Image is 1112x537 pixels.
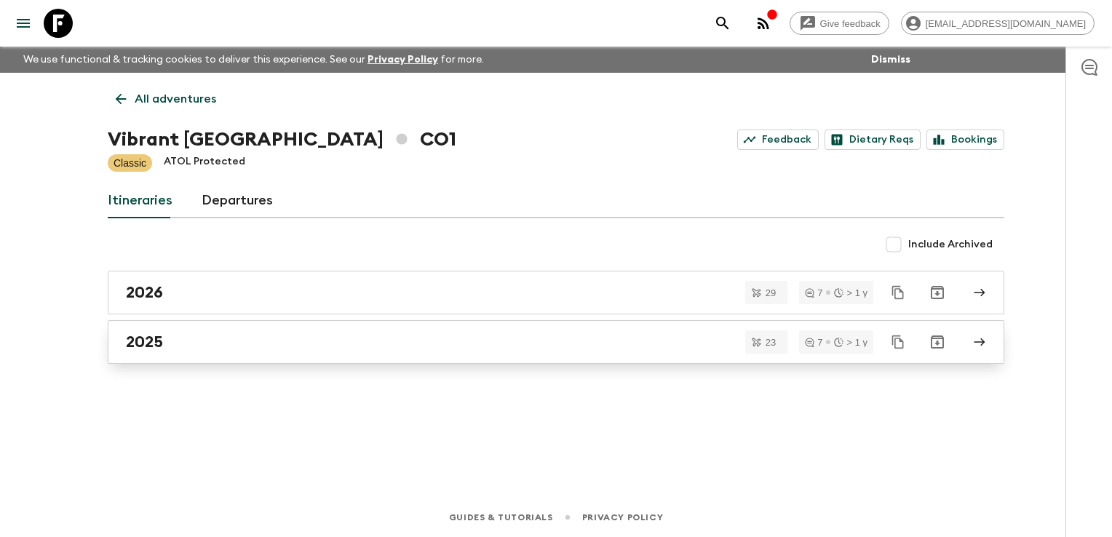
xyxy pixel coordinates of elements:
[757,288,785,298] span: 29
[825,130,921,150] a: Dietary Reqs
[885,329,911,355] button: Duplicate
[908,237,993,252] span: Include Archived
[108,271,1004,314] a: 2026
[926,130,1004,150] a: Bookings
[9,9,38,38] button: menu
[901,12,1095,35] div: [EMAIL_ADDRESS][DOMAIN_NAME]
[135,90,216,108] p: All adventures
[164,154,245,172] p: ATOL Protected
[918,18,1094,29] span: [EMAIL_ADDRESS][DOMAIN_NAME]
[582,509,663,525] a: Privacy Policy
[449,509,553,525] a: Guides & Tutorials
[885,279,911,306] button: Duplicate
[126,333,163,351] h2: 2025
[790,12,889,35] a: Give feedback
[108,320,1004,364] a: 2025
[202,183,273,218] a: Departures
[114,156,146,170] p: Classic
[867,49,914,70] button: Dismiss
[17,47,490,73] p: We use functional & tracking cookies to deliver this experience. See our for more.
[108,125,456,154] h1: Vibrant [GEOGRAPHIC_DATA] CO1
[126,283,163,302] h2: 2026
[834,288,867,298] div: > 1 y
[368,55,438,65] a: Privacy Policy
[923,327,952,357] button: Archive
[757,338,785,347] span: 23
[737,130,819,150] a: Feedback
[834,338,867,347] div: > 1 y
[812,18,889,29] span: Give feedback
[923,278,952,307] button: Archive
[108,183,172,218] a: Itineraries
[805,338,822,347] div: 7
[708,9,737,38] button: search adventures
[805,288,822,298] div: 7
[108,84,224,114] a: All adventures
